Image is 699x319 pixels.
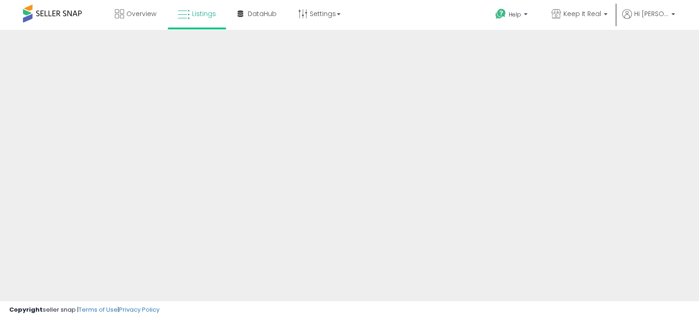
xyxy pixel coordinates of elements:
span: Hi [PERSON_NAME] [634,9,669,18]
span: Overview [126,9,156,18]
a: Privacy Policy [119,305,159,314]
span: Help [509,11,521,18]
strong: Copyright [9,305,43,314]
a: Help [488,1,537,30]
span: Listings [192,9,216,18]
div: seller snap | | [9,306,159,314]
a: Hi [PERSON_NAME] [622,9,675,30]
span: Keep It Real [563,9,601,18]
a: Terms of Use [79,305,118,314]
span: DataHub [248,9,277,18]
i: Get Help [495,8,506,20]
